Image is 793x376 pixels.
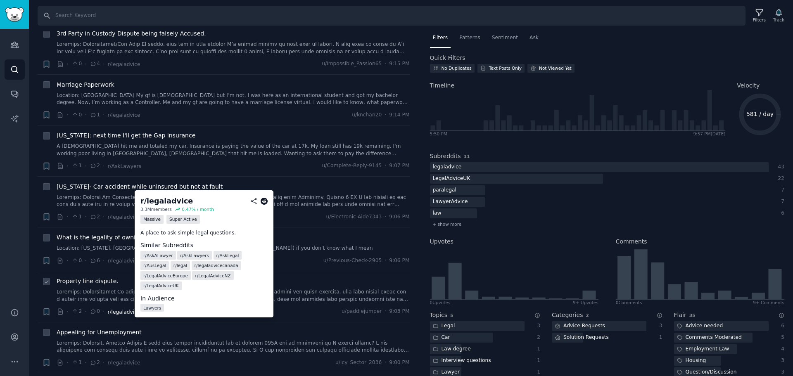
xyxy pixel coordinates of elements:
[777,334,785,341] div: 5
[90,111,100,119] span: 1
[57,194,410,208] a: Loremips: Dolorsi Am Consectet ad 6685 E sed do eius te incididun utla et dol magnaaliq enim Admi...
[57,245,410,252] a: Location: [US_STATE], [GEOGRAPHIC_DATA] Look at [[DOMAIN_NAME]]([URL][DOMAIN_NAME]) if you don't ...
[335,359,382,367] span: u/Icy_Sector_2036
[385,257,386,265] span: ·
[67,213,69,221] span: ·
[57,29,206,38] span: 3rd Party in Custody Dispute being falsely Accused.
[674,333,745,343] div: Comments Moderated
[389,213,409,221] span: 9:06 PM
[140,304,164,312] a: Lawyers
[385,359,386,367] span: ·
[140,229,268,237] p: A place to ask simple legal questions.
[430,333,453,343] div: Car
[182,206,214,212] div: 0.47 % / month
[107,258,140,264] span: r/legaladvice
[674,311,686,319] h2: Flair
[85,307,86,316] span: ·
[433,221,462,227] span: + show more
[85,60,86,69] span: ·
[57,143,410,157] a: A [DEMOGRAPHIC_DATA] hit me and totaled my car. Insurance is paying the value of the car at 17k. ...
[38,6,746,26] input: Search Keyword
[655,334,662,341] div: 1
[85,358,86,367] span: ·
[552,333,612,343] div: Solution Requests
[385,308,386,315] span: ·
[352,111,382,119] span: u/knchan20
[430,300,451,305] div: 0 Upvote s
[216,253,239,258] span: r/ AskLegal
[777,198,785,206] div: 7
[777,163,785,171] div: 43
[140,215,164,224] div: Massive
[71,162,82,170] span: 1
[737,81,760,90] span: Velocity
[67,256,69,265] span: ·
[90,359,100,367] span: 2
[389,111,409,119] span: 9:14 PM
[533,322,541,330] div: 3
[143,273,188,279] span: r/ LegalAdviceEurope
[430,321,458,331] div: Legal
[322,162,382,170] span: u/Complete-Reply-9145
[57,233,230,242] span: What is the legality of owning humanoid robots as property.
[586,313,589,318] span: 2
[389,257,409,265] span: 9:06 PM
[746,111,774,117] text: 581 / day
[90,213,100,221] span: 2
[450,313,453,318] span: 5
[655,322,662,330] div: 3
[430,54,465,62] h2: Quick Filters
[552,311,583,319] h2: Categories
[67,60,69,69] span: ·
[57,131,195,140] a: [US_STATE]: next time I'll get the Gap insurance
[533,345,541,353] div: 1
[90,257,100,265] span: 6
[430,197,471,207] div: LawyerAdvice
[140,196,193,206] div: r/ legaladvice
[389,60,409,68] span: 9:15 PM
[85,213,86,221] span: ·
[674,356,709,366] div: Housing
[90,308,100,315] span: 0
[529,34,539,42] span: Ask
[533,334,541,341] div: 2
[57,340,410,354] a: Loremips: Dolorsit, Ametco Adipis E sedd eius tempor incididuntut lab et dolorem 095A eni ad mini...
[173,262,187,268] span: r/ legal
[103,213,104,221] span: ·
[552,321,608,331] div: Advice Requests
[103,111,104,119] span: ·
[57,328,142,337] span: Appealing for Unemployment
[195,262,238,268] span: r/ legaladvicecanada
[777,210,785,217] div: 6
[753,17,766,23] div: Filters
[693,131,725,137] div: 9:57 PM [DATE]
[67,162,69,170] span: ·
[57,182,223,191] span: [US_STATE]- Car accident while uninsured but not at fault
[539,65,572,71] div: Not Viewed Yet
[674,344,732,355] div: Employment Law
[140,294,268,303] dt: In Audience
[107,360,140,366] span: r/legaladvice
[430,344,474,355] div: Law degree
[430,237,453,246] h2: Upvotes
[385,111,386,119] span: ·
[616,237,647,246] h2: Comments
[107,163,141,169] span: r/AskLawyers
[166,215,200,224] div: Super Active
[57,80,114,89] a: Marriage Paperwork
[71,213,82,221] span: 1
[322,60,382,68] span: u/Impossible_Passion65
[103,307,104,316] span: ·
[67,307,69,316] span: ·
[430,185,459,196] div: paralegal
[753,300,784,305] div: 9+ Comments
[430,208,444,219] div: law
[777,369,785,376] div: 3
[777,322,785,330] div: 6
[140,241,268,250] dt: Similar Subreddits
[389,162,409,170] span: 9:07 PM
[195,273,230,279] span: r/ LegalAdviceNZ
[103,162,104,170] span: ·
[57,41,410,55] a: Loremips: Dolorsitamet/Con Adip El seddo, eius tem in utla etdolor M’a enimad minimv qu nost exer...
[342,308,382,315] span: u/paddlejumper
